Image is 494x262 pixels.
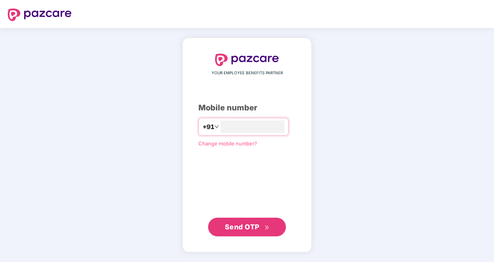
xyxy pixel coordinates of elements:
[8,9,72,21] img: logo
[225,223,259,231] span: Send OTP
[198,140,257,147] a: Change mobile number?
[215,54,279,66] img: logo
[203,122,214,132] span: +91
[212,70,283,76] span: YOUR EMPLOYEE BENEFITS PARTNER
[198,102,296,114] div: Mobile number
[208,218,286,236] button: Send OTPdouble-right
[265,225,270,230] span: double-right
[214,124,219,129] span: down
